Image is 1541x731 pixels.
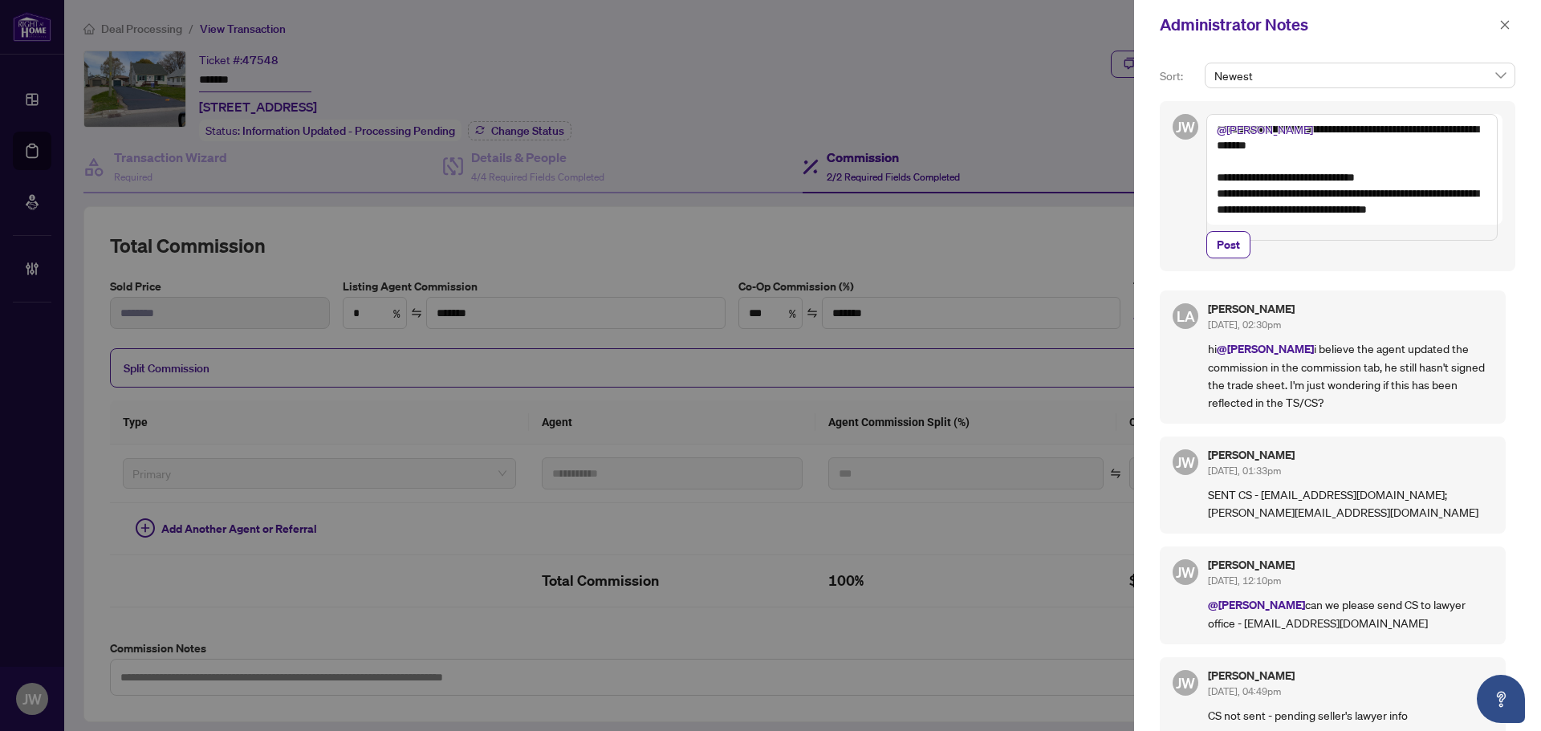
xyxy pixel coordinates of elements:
span: close [1499,19,1511,30]
span: LA [1177,305,1195,327]
span: JW [1176,561,1195,583]
h5: [PERSON_NAME] [1208,449,1493,461]
div: Administrator Notes [1160,13,1494,37]
h5: [PERSON_NAME] [1208,670,1493,681]
button: Post [1206,231,1250,258]
h5: [PERSON_NAME] [1208,303,1493,315]
p: CS not sent - pending seller's lawyer info [1208,706,1493,724]
span: [DATE], 02:30pm [1208,319,1281,331]
span: JW [1176,672,1195,694]
p: can we please send CS to lawyer office - [EMAIL_ADDRESS][DOMAIN_NAME] [1208,595,1493,632]
span: Post [1217,232,1240,258]
p: hi i believe the agent updated the commission in the commission tab, he still hasn't signed the t... [1208,339,1493,411]
span: JW [1176,451,1195,473]
p: Sort: [1160,67,1198,85]
button: Open asap [1477,675,1525,723]
span: [DATE], 12:10pm [1208,575,1281,587]
span: [DATE], 04:49pm [1208,685,1281,697]
span: @[PERSON_NAME] [1208,597,1305,612]
span: JW [1176,116,1195,138]
h5: [PERSON_NAME] [1208,559,1493,571]
p: SENT CS - [EMAIL_ADDRESS][DOMAIN_NAME]; [PERSON_NAME][EMAIL_ADDRESS][DOMAIN_NAME] [1208,485,1493,521]
span: Newest [1214,63,1506,87]
span: @[PERSON_NAME] [1217,341,1314,356]
span: [DATE], 01:33pm [1208,465,1281,477]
